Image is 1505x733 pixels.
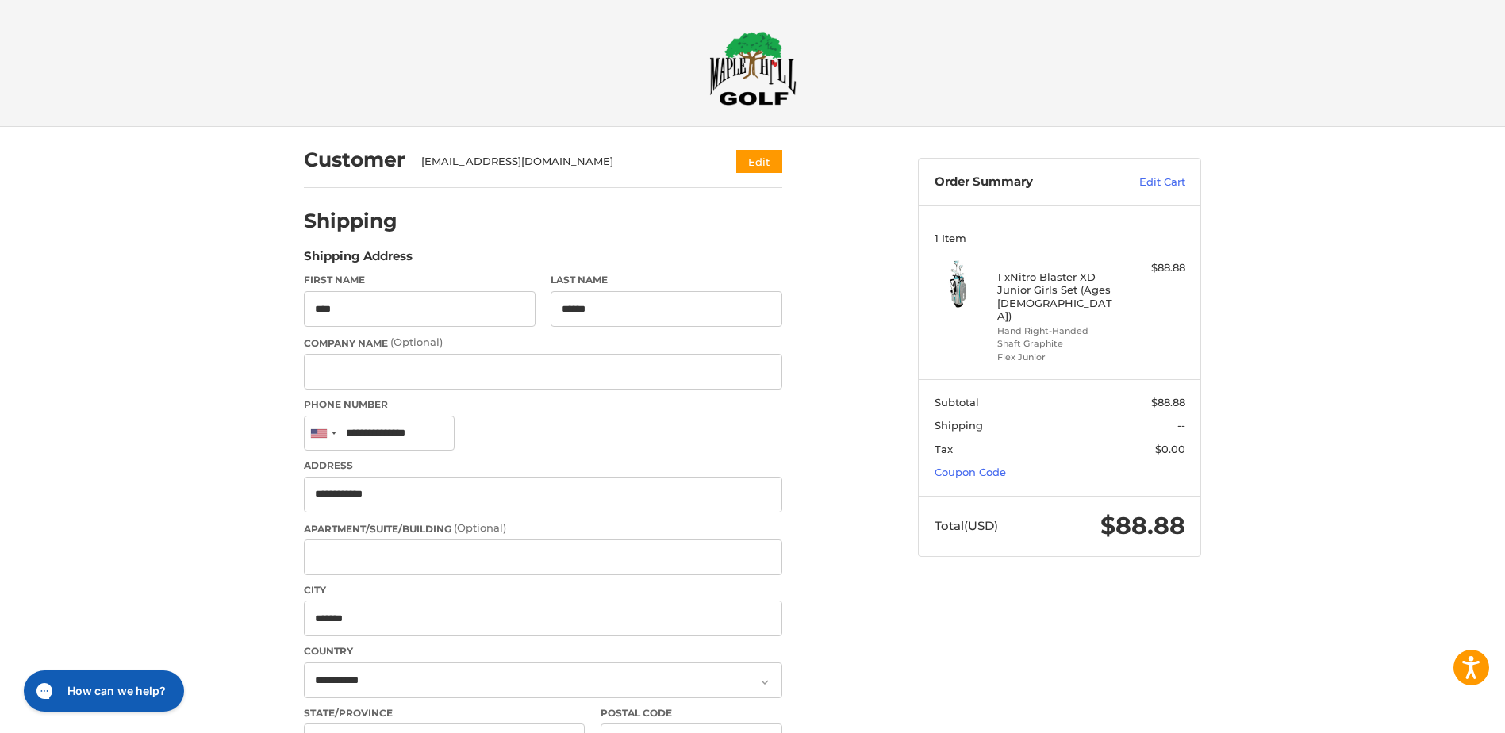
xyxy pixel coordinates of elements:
iframe: Gorgias live chat messenger [16,665,189,717]
a: Coupon Code [935,466,1006,478]
a: Edit Cart [1105,175,1185,190]
span: $88.88 [1100,511,1185,540]
label: State/Province [304,706,585,720]
small: (Optional) [454,521,506,534]
label: City [304,583,782,597]
span: Total (USD) [935,518,998,533]
div: $88.88 [1123,260,1185,276]
label: Postal Code [601,706,783,720]
h2: Customer [304,148,405,172]
label: Country [304,644,782,658]
span: Shipping [935,419,983,432]
button: Edit [736,150,782,173]
h3: Order Summary [935,175,1105,190]
label: Apartment/Suite/Building [304,520,782,536]
h2: Shipping [304,209,397,233]
label: Last Name [551,273,782,287]
span: $88.88 [1151,396,1185,409]
div: [EMAIL_ADDRESS][DOMAIN_NAME] [421,154,706,170]
li: Hand Right-Handed [997,324,1119,338]
span: -- [1177,419,1185,432]
label: Address [304,459,782,473]
label: Company Name [304,335,782,351]
h3: 1 Item [935,232,1185,244]
label: Phone Number [304,397,782,412]
img: Maple Hill Golf [709,31,797,106]
span: Tax [935,443,953,455]
h4: 1 x Nitro Blaster XD Junior Girls Set (Ages [DEMOGRAPHIC_DATA]) [997,271,1119,322]
legend: Shipping Address [304,248,413,273]
span: Subtotal [935,396,979,409]
small: (Optional) [390,336,443,348]
label: First Name [304,273,536,287]
li: Flex Junior [997,351,1119,364]
span: $0.00 [1155,443,1185,455]
li: Shaft Graphite [997,337,1119,351]
div: United States: +1 [305,416,341,451]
